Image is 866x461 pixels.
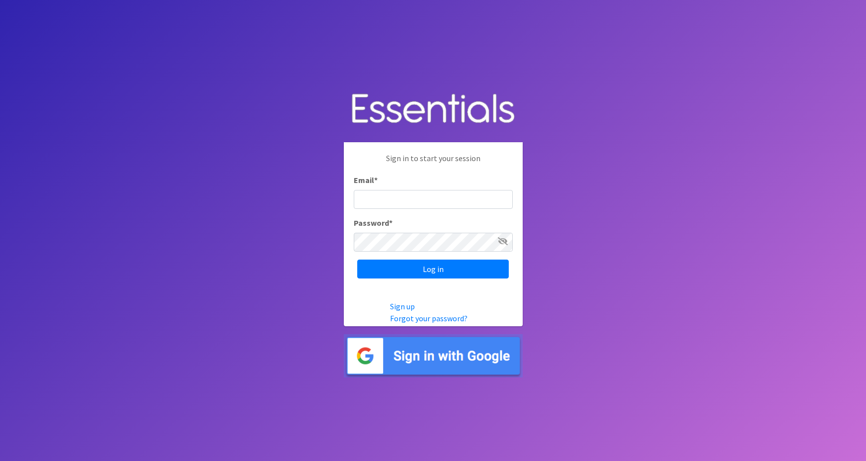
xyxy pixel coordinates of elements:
[374,175,378,185] abbr: required
[390,301,415,311] a: Sign up
[354,217,393,229] label: Password
[389,218,393,228] abbr: required
[344,84,523,135] img: Human Essentials
[354,174,378,186] label: Email
[357,260,509,278] input: Log in
[344,334,523,377] img: Sign in with Google
[390,313,468,323] a: Forgot your password?
[354,152,513,174] p: Sign in to start your session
